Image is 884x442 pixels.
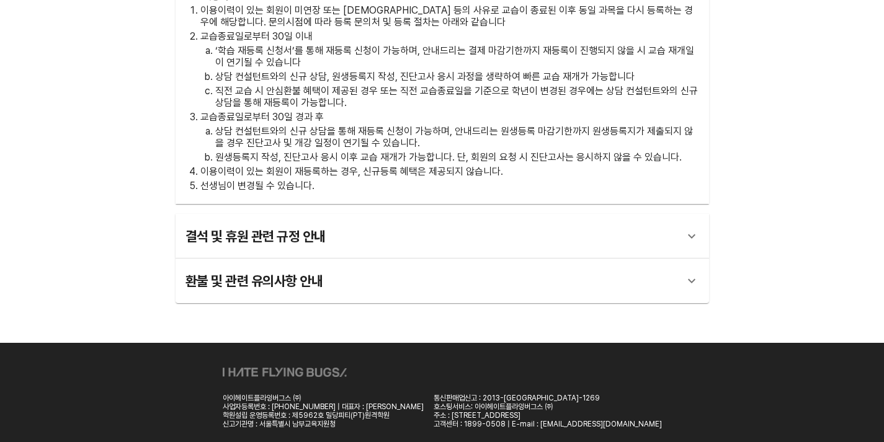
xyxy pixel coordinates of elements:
p: 상담 컨설턴트와의 신규 상담, 원생등록지 작성, 진단고사 응시 과정을 생략하여 빠른 교습 재개가 가능합니다 [215,71,699,82]
div: 신고기관명 : 서울특별시 남부교육지원청 [223,420,424,428]
div: 고객센터 : 1899-0508 | E-mail : [EMAIL_ADDRESS][DOMAIN_NAME] [434,420,662,428]
p: 교습종료일로부터 30일 경과 후 [200,111,699,123]
div: 아이헤이트플라잉버그스 ㈜ [223,394,424,402]
p: 선생님이 변경될 수 있습니다. [200,180,699,192]
p: 이용이력이 있는 회원이 재등록하는 경우, 신규등록 혜택은 제공되지 않습니다. [200,166,699,177]
p: 직전 교습 시 안심환불 혜택이 제공된 경우 또는 직전 교습종료일을 기준으로 학년이 변경된 경우에는 상담 컨설턴트와의 신규 상담을 통해 재등록이 가능합니다. [215,85,699,108]
p: 원생등록지 작성, 진단고사 응시 이후 교습 재개가 가능합니다. 단, 회원의 요청 시 진단고사는 응시하지 않을 수 있습니다. [215,151,699,163]
div: 환불 및 관련 유의사항 안내 [185,266,677,296]
p: 교습종료일로부터 30일 이내 [200,30,699,42]
img: ihateflyingbugs [223,368,347,377]
p: 상담 컨설턴트와의 신규 상담을 통해 재등록 신청이 가능하며, 안내드리는 원생등록 마감기한까지 원생등록지가 제출되지 않을 경우 진단고사 및 개강 일정이 연기될 수 있습니다. [215,125,699,149]
p: ‘학습 재등록 신청서’를 통해 재등록 신청이 가능하며, 안내드리는 결제 마감기한까지 재등록이 진행되지 않을 시 교습 재개일이 연기될 수 있습니다 [215,45,699,68]
div: 주소 : [STREET_ADDRESS] [434,411,662,420]
div: 통신판매업신고 : 2013-[GEOGRAPHIC_DATA]-1269 [434,394,662,402]
div: 학원설립 운영등록번호 : 제5962호 밀당피티(PT)원격학원 [223,411,424,420]
div: 호스팅서비스: 아이헤이트플라잉버그스 ㈜ [434,402,662,411]
div: 사업자등록번호 : [PHONE_NUMBER] | 대표자 : [PERSON_NAME] [223,402,424,411]
p: 이용이력이 있는 회원이 미연장 또는 [DEMOGRAPHIC_DATA] 등의 사유로 교습이 종료된 이후 동일 과목을 다시 등록하는 경우에 해당합니다. 문의시점에 따라 등록 문의... [200,4,699,28]
div: 환불 및 관련 유의사항 안내 [176,259,709,303]
div: 결석 및 휴원 관련 규정 안내 [176,214,709,259]
div: 결석 및 휴원 관련 규정 안내 [185,221,677,251]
